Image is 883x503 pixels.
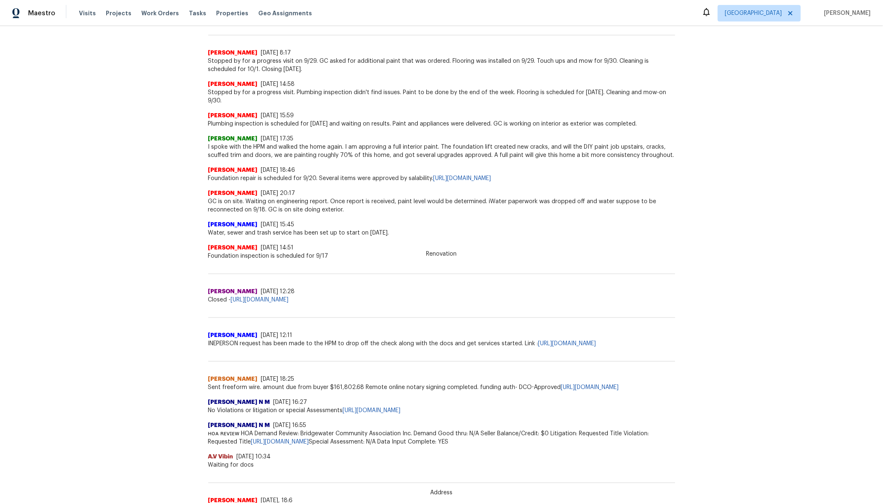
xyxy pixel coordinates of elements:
span: ʜᴏᴀ ʀᴇᴠɪᴇᴡ HOA Demand Review: Bridgewater Community Association Inc. Demand Good thru: N/A Seller... [208,429,675,446]
a: [URL][DOMAIN_NAME] [231,297,289,303]
span: [DATE] 14:51 [261,245,294,251]
span: Work Orders [141,9,179,17]
span: I spoke with the HPM and walked the home again. I am approving a full interior paint. The foundat... [208,143,675,159]
span: A.V Vibin [208,453,233,461]
span: [GEOGRAPHIC_DATA] [725,9,782,17]
span: [DATE] 16:55 [274,422,307,428]
span: [PERSON_NAME] [208,135,258,143]
span: [PERSON_NAME] [208,189,258,197]
span: [DATE] 18:46 [261,167,295,173]
span: Water, sewer and trash service has been set up to start on [DATE]. [208,229,675,237]
span: [DATE] 16:27 [274,399,307,405]
span: Sent freeform wire. amount due from buyer $161,802.68 Remote online notary signing completed. fun... [208,383,675,391]
a: [URL][DOMAIN_NAME] [433,176,491,181]
span: [PERSON_NAME] [821,9,871,17]
span: [DATE] 8:17 [261,50,291,56]
span: [DATE] 20:17 [261,190,295,196]
span: [PERSON_NAME] [208,221,258,229]
span: Foundation inspection is scheduled for 9/17 [208,252,675,260]
span: [PERSON_NAME] [208,112,258,120]
span: [DATE] 15:45 [261,222,295,228]
a: [URL][DOMAIN_NAME] [343,408,401,413]
span: [DATE] 10:34 [237,454,271,460]
a: [URL][DOMAIN_NAME] [538,341,596,346]
a: [URL][DOMAIN_NAME] [561,384,619,390]
span: [PERSON_NAME] N M [208,421,270,429]
span: GC is on site. Waiting on engineering report. Once report is received, paint level would be deter... [208,197,675,214]
span: [DATE] 18:25 [261,376,295,382]
span: Renovation [421,250,462,258]
a: [URL][DOMAIN_NAME] [251,439,309,445]
span: Stopped by for a progress visit. Plumbing inspection didn't find issues. Paint to be done by the ... [208,88,675,105]
span: [DATE] 12:11 [261,332,293,338]
span: INEPERSON request has been made to the HPM to drop off the check along with the docs and get serv... [208,339,675,348]
span: [PERSON_NAME] [208,244,258,252]
span: Address [426,489,458,497]
span: [DATE] 15:59 [261,113,294,119]
span: Visits [79,9,96,17]
span: Properties [216,9,248,17]
span: [PERSON_NAME] [208,49,258,57]
span: [PERSON_NAME] [208,166,258,174]
span: Projects [106,9,131,17]
span: Maestro [28,9,55,17]
span: [PERSON_NAME] [208,287,258,296]
span: Foundation repair is scheduled for 9/20. Several items were approved by salability. [208,174,675,183]
span: [PERSON_NAME] [208,80,258,88]
span: [PERSON_NAME] [208,331,258,339]
span: Stopped by for a progress visit on 9/29. GC asked for additional paint that was ordered. Flooring... [208,57,675,74]
span: Tasks [189,10,206,16]
span: [DATE] 12:28 [261,289,295,294]
span: [PERSON_NAME] [208,375,258,383]
span: Closed - [208,296,675,304]
span: [PERSON_NAME] N M [208,398,270,406]
span: Plumbing inspection is scheduled for [DATE] and waiting on results. Paint and appliances were del... [208,120,675,128]
span: Waiting for docs [208,461,675,469]
span: [DATE] 14:58 [261,81,295,87]
span: Geo Assignments [258,9,312,17]
span: No Violations or litigation or special Assessments [208,406,675,415]
span: [DATE] 17:35 [261,136,294,142]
